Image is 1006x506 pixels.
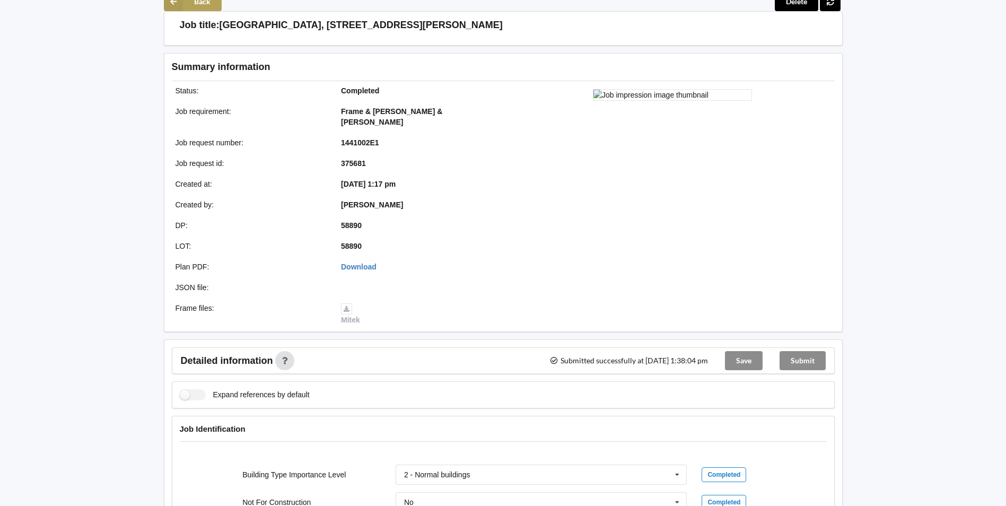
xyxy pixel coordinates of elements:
div: DP : [168,220,334,231]
div: JSON file : [168,282,334,293]
a: Mitek [341,304,360,324]
b: Frame & [PERSON_NAME] & [PERSON_NAME] [341,107,442,126]
div: Job request number : [168,137,334,148]
b: 58890 [341,221,362,230]
div: LOT : [168,241,334,251]
div: 2 - Normal buildings [404,471,470,478]
h4: Job Identification [180,424,827,434]
div: Job requirement : [168,106,334,127]
div: Created at : [168,179,334,189]
b: 1441002E1 [341,138,379,147]
div: No [404,499,414,506]
b: [DATE] 1:17 pm [341,180,396,188]
h3: [GEOGRAPHIC_DATA], [STREET_ADDRESS][PERSON_NAME] [220,19,503,31]
h3: Job title: [180,19,220,31]
b: 375681 [341,159,366,168]
b: 58890 [341,242,362,250]
b: [PERSON_NAME] [341,200,403,209]
div: Completed [702,467,746,482]
div: Status : [168,85,334,96]
span: Submitted successfully at [DATE] 1:38:04 pm [549,357,707,364]
label: Building Type Importance Level [242,470,346,479]
label: Expand references by default [180,389,310,400]
div: Job request id : [168,158,334,169]
b: Completed [341,86,379,95]
h3: Summary information [172,61,666,73]
img: Job impression image thumbnail [593,89,752,101]
div: Plan PDF : [168,261,334,272]
span: Detailed information [181,356,273,365]
div: Created by : [168,199,334,210]
div: Frame files : [168,303,334,325]
a: Download [341,263,377,271]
